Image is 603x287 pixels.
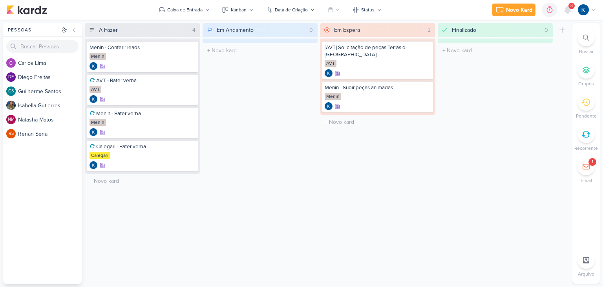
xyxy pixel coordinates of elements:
[189,26,199,34] div: 4
[90,95,97,103] img: Kayllanie | Tagawa
[90,152,110,159] div: Calegari
[90,62,97,70] img: Kayllanie | Tagawa
[541,26,551,34] div: 0
[572,29,600,55] li: Ctrl + F
[578,270,594,278] p: Arquivo
[18,101,82,110] div: I s a b e l l a G u t i e r r e s
[90,44,196,51] div: Menin - Conferir leads
[6,129,16,138] div: Renan Sena
[204,45,316,56] input: + Novo kard
[6,115,16,124] div: Natasha Matos
[325,102,333,110] img: Kayllanie | Tagawa
[325,84,431,91] div: Menin - Subir peças animadas
[6,101,16,110] img: Isabella Gutierres
[90,143,196,150] div: Calegari - Bater verba
[9,132,14,136] p: RS
[8,89,14,94] p: GS
[325,93,341,100] div: Menin
[306,26,316,34] div: 0
[570,3,573,9] span: 3
[90,119,106,126] div: Menin
[90,62,97,70] div: Criador(a): Kayllanie | Tagawa
[6,86,16,96] div: Guilherme Santos
[322,116,434,128] input: + Novo kard
[578,80,594,87] p: Grupos
[578,4,589,15] img: Kayllanie | Tagawa
[90,128,97,136] div: Criador(a): Kayllanie | Tagawa
[592,159,593,165] div: 1
[90,128,97,136] img: Kayllanie | Tagawa
[506,6,532,14] div: Novo Kard
[18,73,82,81] div: D i e g o F r e i t a s
[18,116,82,124] div: N a t a s h a M a t o s
[90,53,106,60] div: Menin
[6,5,47,15] img: kardz.app
[576,112,597,120] p: Pendente
[6,40,79,53] input: Buscar Pessoas
[579,48,594,55] p: Buscar
[439,45,552,56] input: + Novo kard
[90,77,196,84] div: AVT - Bater verba
[492,4,535,16] button: Novo Kard
[574,145,598,152] p: Recorrente
[90,95,97,103] div: Criador(a): Kayllanie | Tagawa
[86,175,199,187] input: + Novo kard
[90,110,196,117] div: Menin - Bater verba
[6,58,16,68] img: Carlos Lima
[18,87,82,96] div: G u i l h e r m e S a n t o s
[90,86,101,93] div: AVT
[8,75,14,79] p: DF
[424,26,434,34] div: 2
[18,59,82,67] div: C a r l o s L i m a
[90,161,97,169] img: Kayllanie | Tagawa
[325,60,336,67] div: AVT
[8,118,15,122] p: NM
[581,177,592,184] p: Email
[325,44,431,58] div: [AVT] Solicitação de peças Terras di Treviso
[18,130,82,138] div: R e n a n S e n a
[90,161,97,169] div: Criador(a): Kayllanie | Tagawa
[325,69,333,77] div: Criador(a): Kayllanie | Tagawa
[325,102,333,110] div: Criador(a): Kayllanie | Tagawa
[6,26,60,33] div: Pessoas
[6,72,16,82] div: Diego Freitas
[325,69,333,77] img: Kayllanie | Tagawa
